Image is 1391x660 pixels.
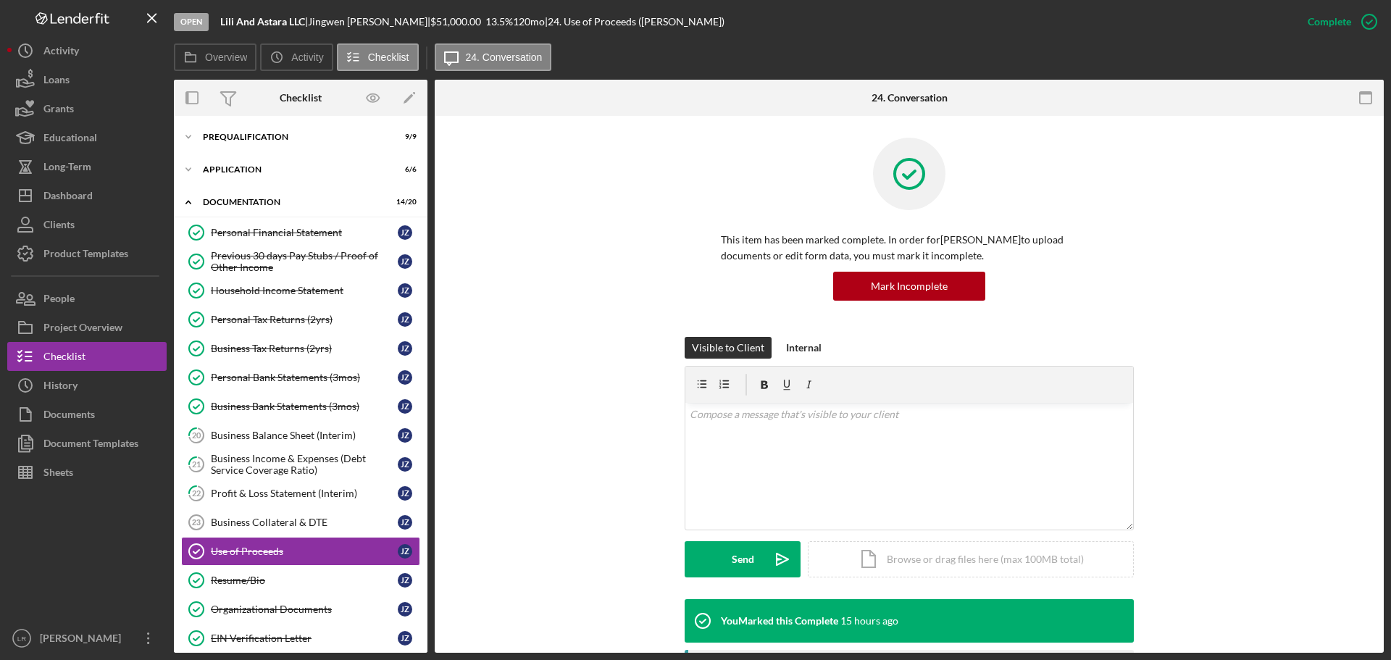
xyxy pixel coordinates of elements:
[7,342,167,371] button: Checklist
[43,36,79,69] div: Activity
[17,635,26,643] text: LR
[181,508,420,537] a: 23Business Collateral & DTEJZ
[203,165,380,174] div: Application
[181,305,420,334] a: Personal Tax Returns (2yrs)JZ
[181,392,420,421] a: Business Bank Statements (3mos)JZ
[7,181,167,210] button: Dashboard
[398,283,412,298] div: J Z
[308,16,430,28] div: Jingwen [PERSON_NAME] |
[390,198,417,206] div: 14 / 20
[513,16,545,28] div: 120 mo
[260,43,333,71] button: Activity
[7,123,167,152] a: Educational
[398,399,412,414] div: J Z
[7,210,167,239] button: Clients
[685,337,772,359] button: Visible to Client
[203,133,380,141] div: Prequalification
[398,631,412,646] div: J Z
[685,541,801,577] button: Send
[192,459,201,469] tspan: 21
[430,16,485,28] div: $51,000.00
[211,546,398,557] div: Use of Proceeds
[1293,7,1384,36] button: Complete
[220,15,305,28] b: Lili And Astara LLC
[43,181,93,214] div: Dashboard
[211,401,398,412] div: Business Bank Statements (3mos)
[43,342,85,375] div: Checklist
[181,421,420,450] a: 20Business Balance Sheet (Interim)JZ
[7,239,167,268] button: Product Templates
[1308,7,1351,36] div: Complete
[192,488,201,498] tspan: 22
[692,337,764,359] div: Visible to Client
[7,313,167,342] button: Project Overview
[43,210,75,243] div: Clients
[174,13,209,31] div: Open
[181,450,420,479] a: 21Business Income & Expenses (Debt Service Coverage Ratio)JZ
[398,573,412,588] div: J Z
[398,544,412,559] div: J Z
[43,123,97,156] div: Educational
[43,94,74,127] div: Grants
[7,429,167,458] button: Document Templates
[7,94,167,123] button: Grants
[7,284,167,313] a: People
[398,457,412,472] div: J Z
[192,518,201,527] tspan: 23
[43,429,138,461] div: Document Templates
[7,458,167,487] button: Sheets
[398,602,412,617] div: J Z
[398,515,412,530] div: J Z
[7,371,167,400] button: History
[211,250,398,273] div: Previous 30 days Pay Stubs / Proof of Other Income
[220,16,308,28] div: |
[43,152,91,185] div: Long-Term
[43,400,95,433] div: Documents
[43,458,73,490] div: Sheets
[872,92,948,104] div: 24. Conversation
[390,165,417,174] div: 6 / 6
[398,225,412,240] div: J Z
[211,372,398,383] div: Personal Bank Statements (3mos)
[390,133,417,141] div: 9 / 9
[7,36,167,65] button: Activity
[721,232,1098,264] p: This item has been marked complete. In order for [PERSON_NAME] to upload documents or edit form d...
[205,51,247,63] label: Overview
[280,92,322,104] div: Checklist
[398,312,412,327] div: J Z
[211,603,398,615] div: Organizational Documents
[485,16,513,28] div: 13.5 %
[779,337,829,359] button: Internal
[211,314,398,325] div: Personal Tax Returns (2yrs)
[192,430,201,440] tspan: 20
[7,400,167,429] button: Documents
[398,254,412,269] div: J Z
[181,363,420,392] a: Personal Bank Statements (3mos)JZ
[368,51,409,63] label: Checklist
[211,517,398,528] div: Business Collateral & DTE
[181,334,420,363] a: Business Tax Returns (2yrs)JZ
[786,337,822,359] div: Internal
[398,370,412,385] div: J Z
[840,615,898,627] time: 2025-08-14 23:24
[43,239,128,272] div: Product Templates
[211,453,398,476] div: Business Income & Expenses (Debt Service Coverage Ratio)
[7,65,167,94] button: Loans
[211,227,398,238] div: Personal Financial Statement
[211,488,398,499] div: Profit & Loss Statement (Interim)
[211,285,398,296] div: Household Income Statement
[871,272,948,301] div: Mark Incomplete
[833,272,985,301] button: Mark Incomplete
[43,65,70,98] div: Loans
[36,624,130,656] div: [PERSON_NAME]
